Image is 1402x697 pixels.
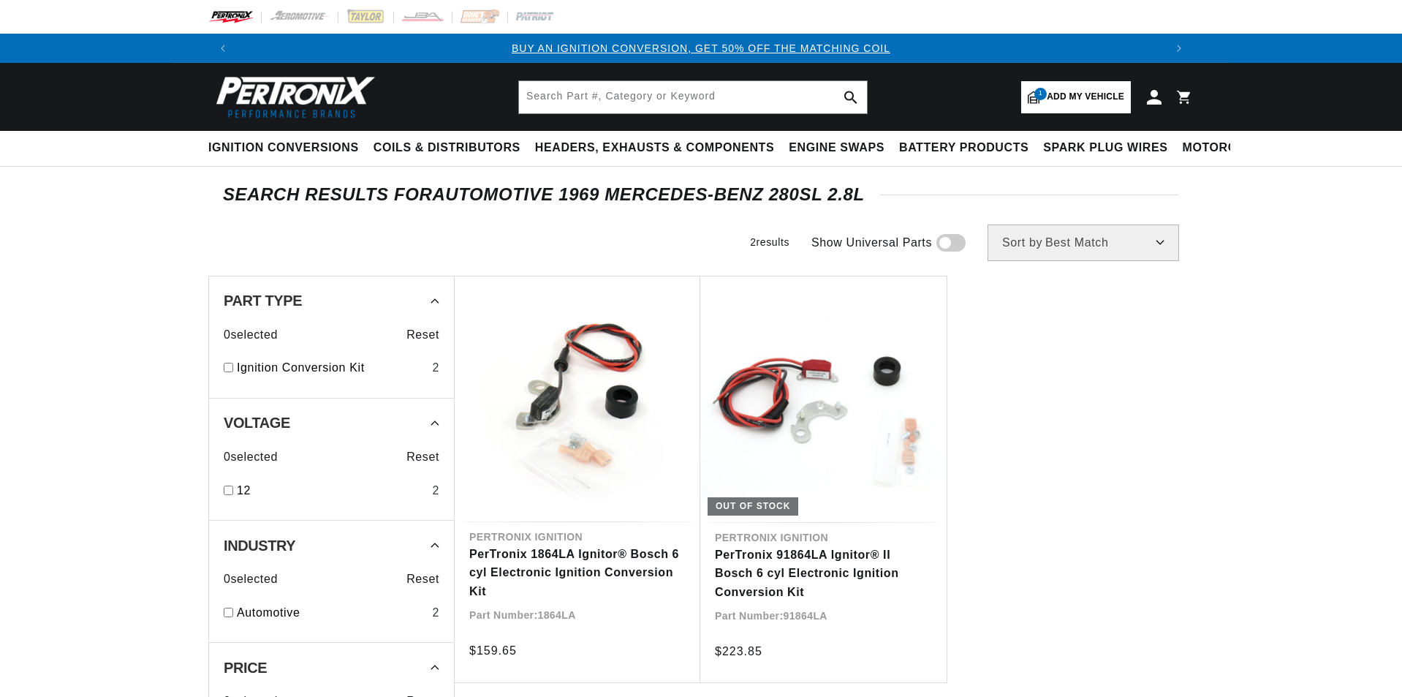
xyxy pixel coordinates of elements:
span: Battery Products [899,140,1028,156]
button: search button [835,81,867,113]
span: Show Universal Parts [811,233,932,252]
span: Price [224,660,267,675]
button: Translation missing: en.sections.announcements.previous_announcement [208,34,238,63]
a: Ignition Conversion Kit [237,358,426,377]
summary: Motorcycle [1175,131,1277,165]
slideshow-component: Translation missing: en.sections.announcements.announcement_bar [172,34,1230,63]
a: 1Add my vehicle [1021,81,1131,113]
summary: Engine Swaps [781,131,892,165]
div: SEARCH RESULTS FOR Automotive 1969 Mercedes-Benz 280SL 2.8L [223,187,1179,202]
summary: Coils & Distributors [366,131,528,165]
span: Ignition Conversions [208,140,359,156]
span: 2 results [750,236,789,248]
a: BUY AN IGNITION CONVERSION, GET 50% OFF THE MATCHING COIL [512,42,890,54]
img: Pertronix [208,72,376,122]
div: 1 of 3 [238,40,1164,56]
div: Announcement [238,40,1164,56]
summary: Ignition Conversions [208,131,366,165]
div: 2 [432,358,439,377]
a: PerTronix 1864LA Ignitor® Bosch 6 cyl Electronic Ignition Conversion Kit [469,545,686,601]
div: 2 [432,481,439,500]
span: Engine Swaps [789,140,884,156]
span: Voltage [224,415,290,430]
summary: Headers, Exhausts & Components [528,131,781,165]
span: Motorcycle [1183,140,1270,156]
summary: Battery Products [892,131,1036,165]
span: Reset [406,448,439,467]
span: 0 selected [224,325,278,344]
a: Automotive [237,603,426,622]
span: Reset [406,325,439,344]
span: Headers, Exhausts & Components [535,140,774,156]
div: 2 [432,603,439,622]
summary: Spark Plug Wires [1036,131,1175,165]
span: Reset [406,570,439,589]
input: Search Part #, Category or Keyword [519,81,867,113]
a: PerTronix 91864LA Ignitor® II Bosch 6 cyl Electronic Ignition Conversion Kit [715,546,932,602]
span: Industry [224,538,295,553]
span: Coils & Distributors [374,140,520,156]
span: Spark Plug Wires [1043,140,1167,156]
span: 0 selected [224,448,278,467]
span: Sort by [1002,237,1042,249]
button: Translation missing: en.sections.announcements.next_announcement [1164,34,1194,63]
select: Sort by [988,225,1179,261]
span: 1 [1034,88,1047,100]
span: 0 selected [224,570,278,589]
a: 12 [237,481,426,500]
span: Part Type [224,293,302,308]
span: Add my vehicle [1047,90,1124,104]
